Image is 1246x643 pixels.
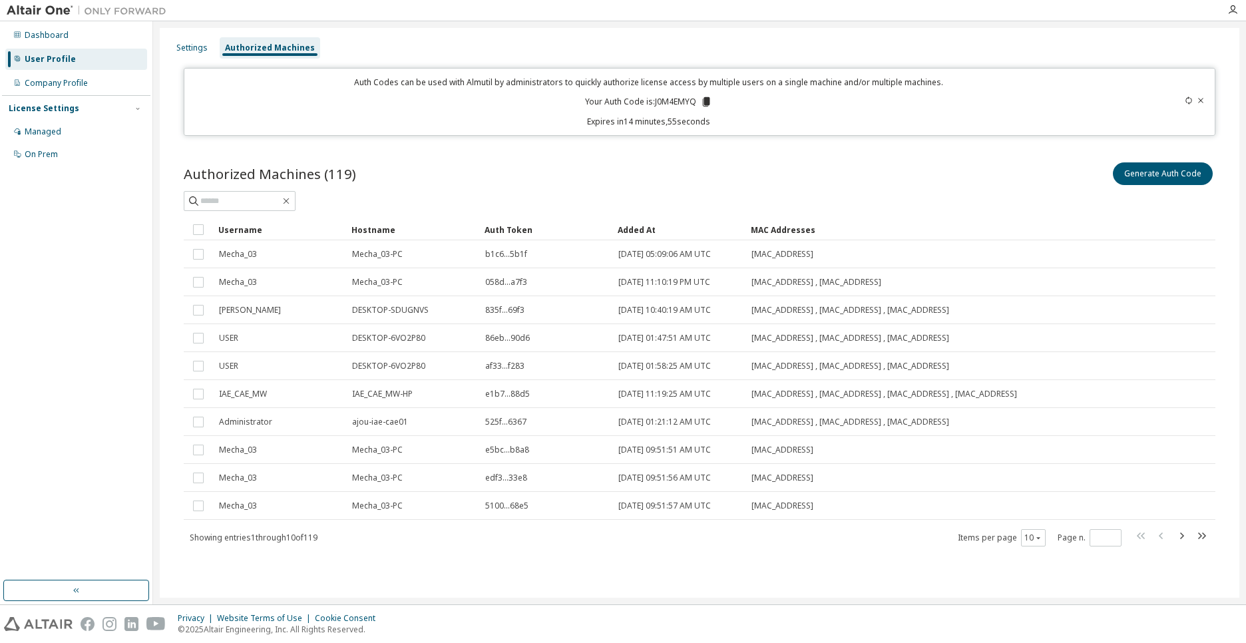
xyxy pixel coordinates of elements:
[485,417,526,427] span: 525f...6367
[485,277,527,288] span: 058d...a7f3
[219,445,257,455] span: Mecha_03
[618,389,711,399] span: [DATE] 11:19:25 AM UTC
[485,473,527,483] span: edf3...33e8
[192,77,1106,88] p: Auth Codes can be used with Almutil by administrators to quickly authorize license access by mult...
[25,78,88,89] div: Company Profile
[485,249,527,260] span: b1c6...5b1f
[751,389,1017,399] span: [MAC_ADDRESS] , [MAC_ADDRESS] , [MAC_ADDRESS] , [MAC_ADDRESS]
[751,445,813,455] span: [MAC_ADDRESS]
[219,473,257,483] span: Mecha_03
[618,333,711,343] span: [DATE] 01:47:51 AM UTC
[352,473,403,483] span: Mecha_03-PC
[352,277,403,288] span: Mecha_03-PC
[9,103,79,114] div: License Settings
[485,305,524,316] span: 835f...69f3
[751,219,1076,240] div: MAC Addresses
[618,417,711,427] span: [DATE] 01:21:12 AM UTC
[184,164,356,183] span: Authorized Machines (119)
[225,43,315,53] div: Authorized Machines
[7,4,173,17] img: Altair One
[751,361,949,371] span: [MAC_ADDRESS] , [MAC_ADDRESS] , [MAC_ADDRESS]
[352,417,408,427] span: ajou-iae-cae01
[217,613,315,624] div: Website Terms of Use
[1113,162,1213,185] button: Generate Auth Code
[352,389,413,399] span: IAE_CAE_MW-HP
[618,445,711,455] span: [DATE] 09:51:51 AM UTC
[618,361,711,371] span: [DATE] 01:58:25 AM UTC
[585,96,712,108] p: Your Auth Code is: J0M4EMYQ
[218,219,341,240] div: Username
[352,361,425,371] span: DESKTOP-6VO2P80
[485,219,607,240] div: Auth Token
[219,361,238,371] span: USER
[751,249,813,260] span: [MAC_ADDRESS]
[192,116,1106,127] p: Expires in 14 minutes, 55 seconds
[618,219,740,240] div: Added At
[751,501,813,511] span: [MAC_ADDRESS]
[219,333,238,343] span: USER
[219,389,267,399] span: IAE_CAE_MW
[219,417,272,427] span: Administrator
[751,277,881,288] span: [MAC_ADDRESS] , [MAC_ADDRESS]
[1024,533,1042,543] button: 10
[103,617,116,631] img: instagram.svg
[25,54,76,65] div: User Profile
[485,501,528,511] span: 5100...68e5
[618,249,711,260] span: [DATE] 05:09:06 AM UTC
[146,617,166,631] img: youtube.svg
[352,501,403,511] span: Mecha_03-PC
[190,532,317,543] span: Showing entries 1 through 10 of 119
[351,219,474,240] div: Hostname
[751,305,949,316] span: [MAC_ADDRESS] , [MAC_ADDRESS] , [MAC_ADDRESS]
[25,30,69,41] div: Dashboard
[618,501,711,511] span: [DATE] 09:51:57 AM UTC
[485,389,530,399] span: e1b7...88d5
[618,305,711,316] span: [DATE] 10:40:19 AM UTC
[352,333,425,343] span: DESKTOP-6VO2P80
[219,501,257,511] span: Mecha_03
[352,305,429,316] span: DESKTOP-SDUGNVS
[751,417,949,427] span: [MAC_ADDRESS] , [MAC_ADDRESS] , [MAC_ADDRESS]
[618,473,711,483] span: [DATE] 09:51:56 AM UTC
[178,624,383,635] p: © 2025 Altair Engineering, Inc. All Rights Reserved.
[958,529,1046,546] span: Items per page
[751,333,949,343] span: [MAC_ADDRESS] , [MAC_ADDRESS] , [MAC_ADDRESS]
[25,126,61,137] div: Managed
[219,249,257,260] span: Mecha_03
[485,333,530,343] span: 86eb...90d6
[315,613,383,624] div: Cookie Consent
[751,473,813,483] span: [MAC_ADDRESS]
[352,249,403,260] span: Mecha_03-PC
[124,617,138,631] img: linkedin.svg
[219,277,257,288] span: Mecha_03
[485,361,524,371] span: af33...f283
[219,305,281,316] span: [PERSON_NAME]
[25,149,58,160] div: On Prem
[352,445,403,455] span: Mecha_03-PC
[4,617,73,631] img: altair_logo.svg
[176,43,208,53] div: Settings
[1058,529,1122,546] span: Page n.
[81,617,95,631] img: facebook.svg
[618,277,710,288] span: [DATE] 11:10:19 PM UTC
[485,445,529,455] span: e5bc...b8a8
[178,613,217,624] div: Privacy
